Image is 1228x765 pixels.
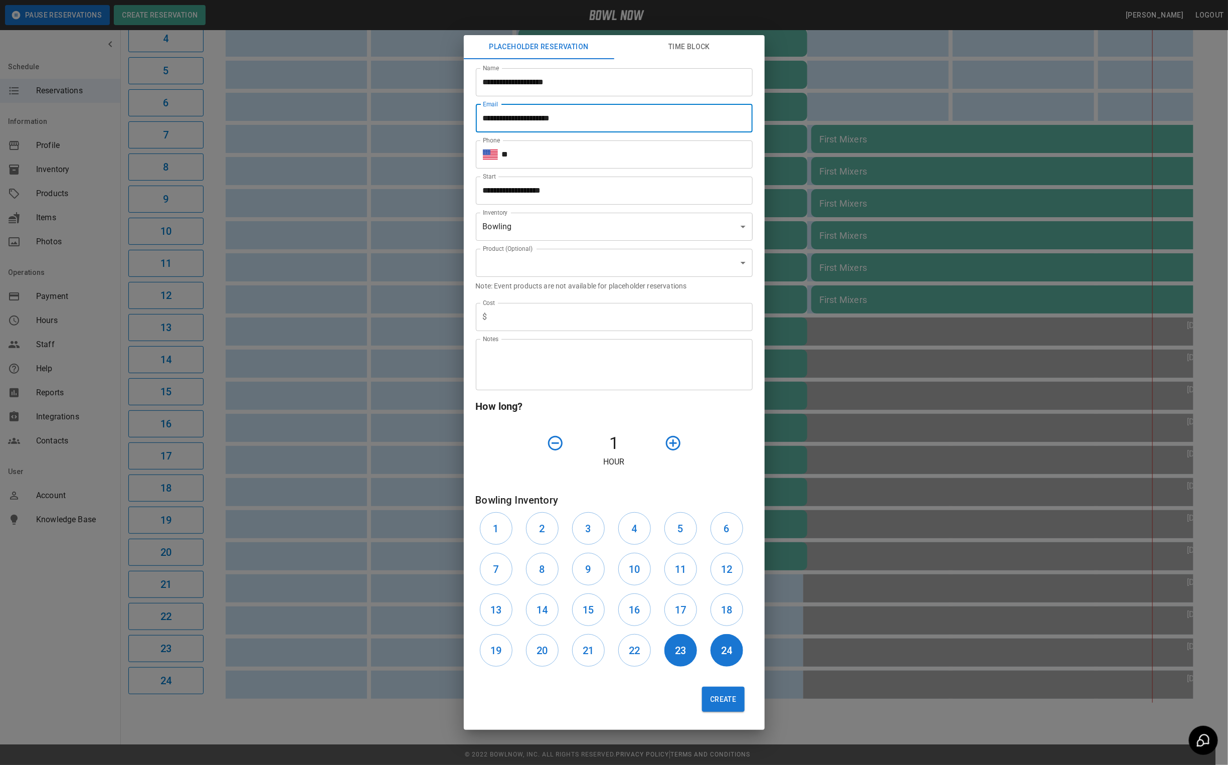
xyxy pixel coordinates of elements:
[476,456,753,468] p: Hour
[483,136,500,144] label: Phone
[675,561,686,577] h6: 11
[480,553,512,585] button: 7
[677,521,683,537] h6: 5
[614,35,765,59] button: Time Block
[629,561,640,577] h6: 10
[583,643,594,659] h6: 21
[480,512,512,545] button: 1
[476,281,753,291] p: Note: Event products are not available for placeholder reservations
[493,561,498,577] h6: 7
[539,561,545,577] h6: 8
[711,634,743,667] button: 24
[721,602,732,618] h6: 18
[585,521,591,537] h6: 3
[675,643,686,659] h6: 23
[490,602,501,618] h6: 13
[702,687,744,712] button: Create
[526,553,559,585] button: 8
[476,249,753,277] div: ​
[721,561,732,577] h6: 12
[711,593,743,626] button: 18
[526,593,559,626] button: 14
[493,521,498,537] h6: 1
[526,634,559,667] button: 20
[583,602,594,618] h6: 15
[483,311,487,323] p: $
[675,602,686,618] h6: 17
[464,35,614,59] button: Placeholder Reservation
[664,593,697,626] button: 17
[664,634,697,667] button: 23
[618,634,651,667] button: 22
[664,553,697,585] button: 11
[476,398,753,414] h6: How long?
[572,593,605,626] button: 15
[537,602,548,618] h6: 14
[618,512,651,545] button: 4
[629,643,640,659] h6: 22
[711,512,743,545] button: 6
[480,593,512,626] button: 13
[526,512,559,545] button: 2
[572,634,605,667] button: 21
[711,553,743,585] button: 12
[629,602,640,618] h6: 16
[480,634,512,667] button: 19
[618,553,651,585] button: 10
[572,512,605,545] button: 3
[539,521,545,537] h6: 2
[572,553,605,585] button: 9
[476,492,753,508] h6: Bowling Inventory
[568,433,660,454] h4: 1
[483,172,496,181] label: Start
[537,643,548,659] h6: 20
[724,521,729,537] h6: 6
[618,593,651,626] button: 16
[664,512,697,545] button: 5
[585,561,591,577] h6: 9
[483,147,498,162] button: Select country
[721,643,732,659] h6: 24
[490,643,501,659] h6: 19
[631,521,637,537] h6: 4
[476,177,746,205] input: Choose date, selected date is Sep 28, 2025
[476,213,753,241] div: Bowling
